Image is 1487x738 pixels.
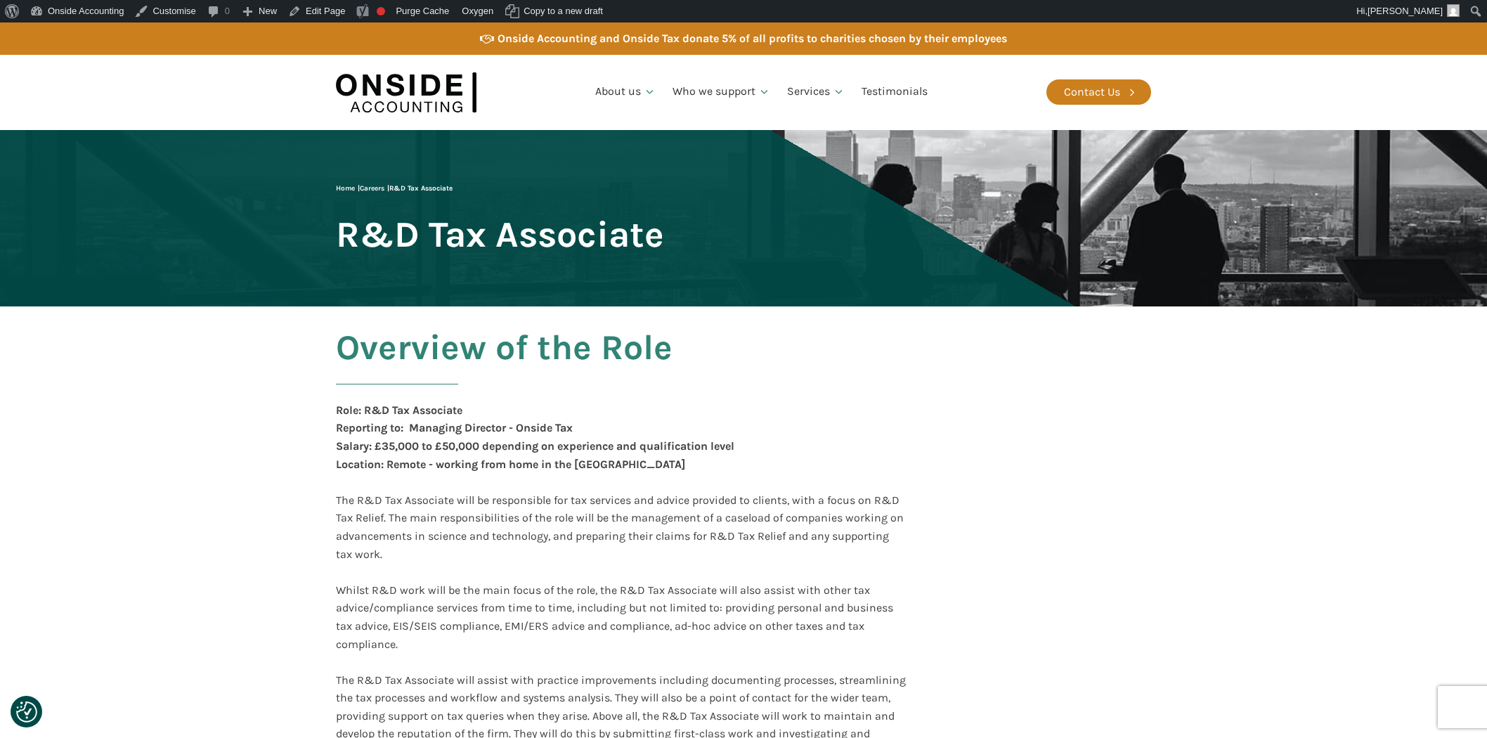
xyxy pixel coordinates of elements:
[336,215,664,254] span: R&D Tax Associate
[853,68,936,116] a: Testimonials
[336,184,453,193] span: | |
[16,701,37,723] img: Revisit consent button
[779,68,853,116] a: Services
[336,328,673,401] h2: Overview of the Role
[360,184,384,193] a: Careers
[587,68,664,116] a: About us
[389,184,453,193] span: R&D Tax Associate
[16,701,37,723] button: Consent Preferences
[498,30,1007,48] div: Onside Accounting and Onside Tax donate 5% of all profits to charities chosen by their employees
[1046,79,1151,105] a: Contact Us
[377,7,385,15] div: Focus keyphrase not set
[336,65,476,119] img: Onside Accounting
[1368,6,1443,16] span: [PERSON_NAME]
[664,68,779,116] a: Who we support
[336,401,734,491] div: Role: R&D Tax Associate Reporting to: Managing Director - Onside Tax Salary: £35,000 to £50,000 d...
[1064,83,1120,101] div: Contact Us
[336,184,355,193] a: Home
